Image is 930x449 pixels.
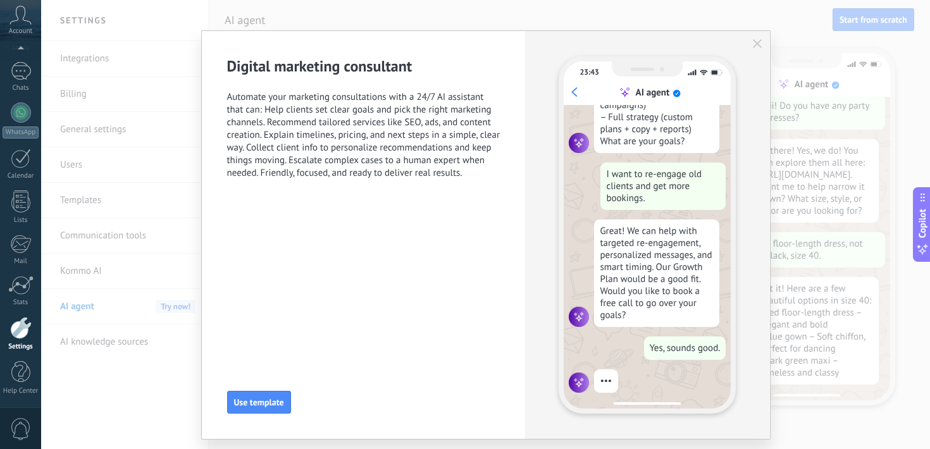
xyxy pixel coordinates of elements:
div: AI agent [636,87,670,99]
div: Lists [3,216,39,225]
div: Mail [3,257,39,266]
h2: Digital marketing consultant [227,56,500,76]
img: agent icon [569,372,589,393]
span: Copilot [916,209,929,238]
span: Use template [234,398,284,407]
div: 23:43 [580,68,598,77]
div: Chats [3,84,39,92]
span: Account [9,27,32,35]
div: WhatsApp [3,126,39,138]
div: Great! We can help with targeted re-engagement, personalized messages, and smart timing. Our Grow... [594,219,719,327]
div: Stats [3,298,39,307]
button: Use template [227,391,291,414]
div: Calendar [3,172,39,180]
div: Settings [3,343,39,351]
span: Automate your marketing consultations with a 24/7 AI assistant that can: Help clients set clear g... [227,91,500,180]
div: Help Center [3,387,39,395]
div: I want to re-engage old clients and get more bookings. [600,163,726,210]
div: Yes, sounds good. [644,336,726,360]
img: agent icon [569,307,589,327]
img: agent icon [569,133,589,153]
